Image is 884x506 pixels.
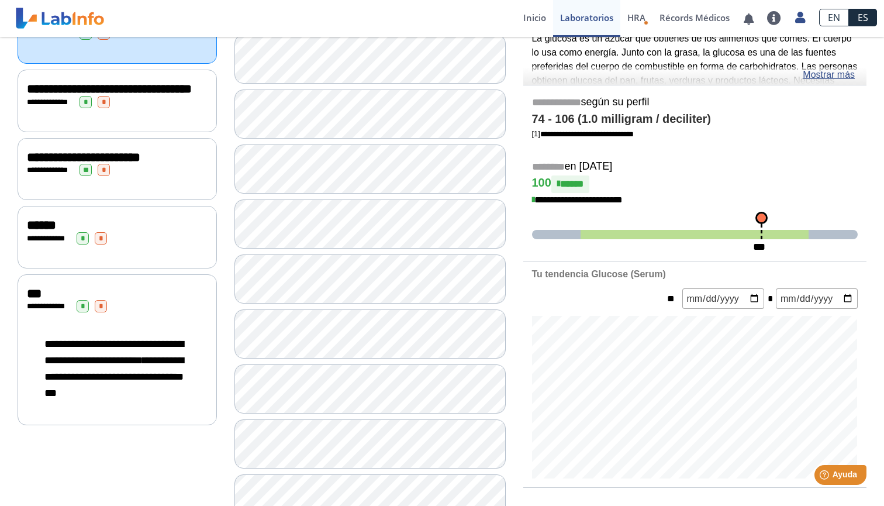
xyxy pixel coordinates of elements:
[803,68,855,82] a: Mostrar más
[532,112,858,126] h4: 74 - 106 (1.0 milligram / deciliter)
[776,288,858,309] input: mm/dd/yyyy
[627,12,645,23] span: HRA
[532,175,858,193] h4: 100
[849,9,877,26] a: ES
[682,288,764,309] input: mm/dd/yyyy
[532,129,634,138] a: [1]
[780,460,871,493] iframe: Help widget launcher
[532,96,858,109] h5: según su perfil
[819,9,849,26] a: EN
[532,269,666,279] b: Tu tendencia Glucose (Serum)
[532,160,858,174] h5: en [DATE]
